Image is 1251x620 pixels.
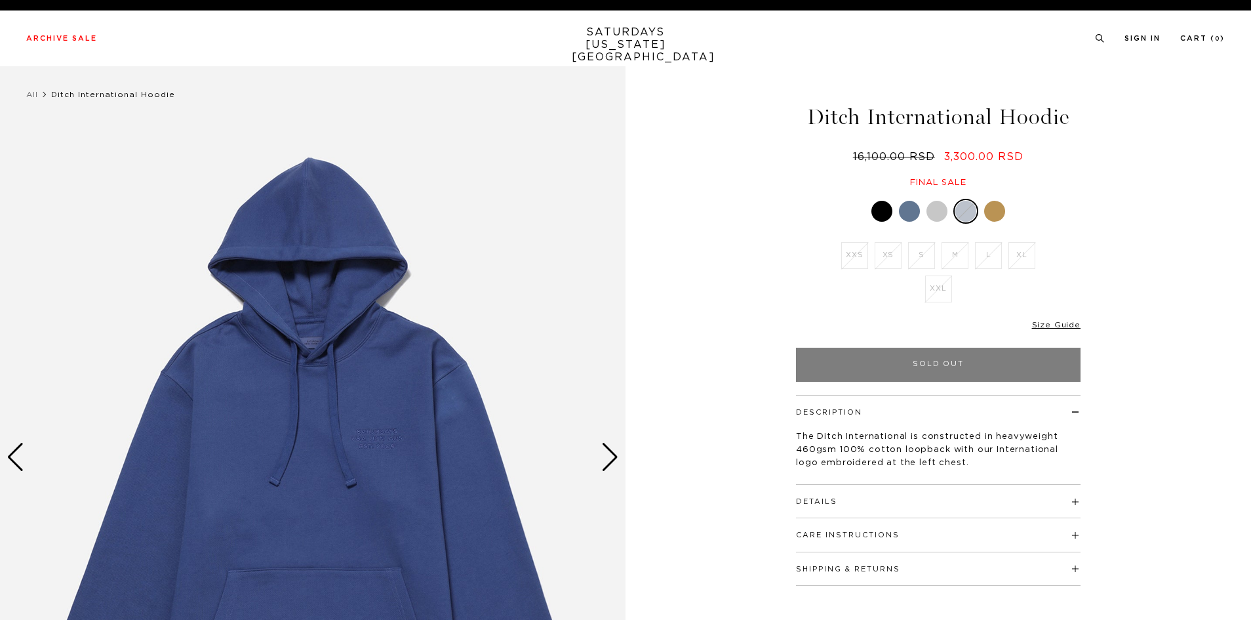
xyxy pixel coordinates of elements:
a: Archive Sale [26,35,97,42]
a: Sign In [1124,35,1161,42]
span: Ditch International Hoodie [51,91,175,98]
a: Size Guide [1032,321,1081,329]
del: 16,100.00 RSD [853,152,940,162]
div: Final sale [794,177,1082,188]
button: Care Instructions [796,531,900,539]
button: Details [796,498,837,505]
span: 3,300.00 RSD [944,152,1023,162]
a: Cart (0) [1180,35,1225,42]
button: Shipping & Returns [796,566,900,573]
div: Previous slide [7,443,24,472]
a: All [26,91,38,98]
a: SATURDAYS[US_STATE][GEOGRAPHIC_DATA] [572,26,680,64]
button: Description [796,409,862,416]
p: The Ditch International is constructed in heavyweight 460gsm 100% cotton loopback with our Intern... [796,430,1081,470]
div: Next slide [601,443,619,472]
small: 0 [1215,36,1220,42]
h1: Ditch International Hoodie [794,106,1082,128]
